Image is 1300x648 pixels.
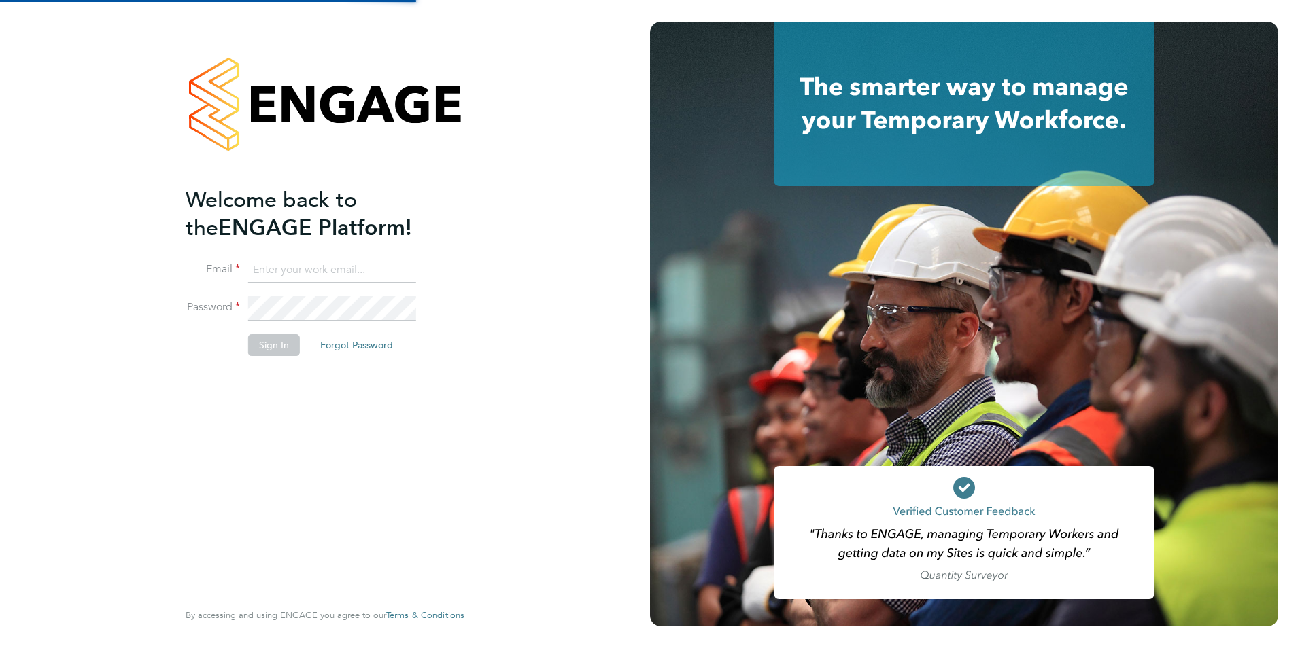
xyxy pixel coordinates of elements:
h2: ENGAGE Platform! [186,186,451,242]
button: Sign In [248,334,300,356]
label: Email [186,262,240,276]
span: By accessing and using ENGAGE you agree to our [186,609,464,621]
span: Welcome back to the [186,187,357,241]
button: Forgot Password [309,334,404,356]
label: Password [186,300,240,314]
a: Terms & Conditions [386,610,464,621]
input: Enter your work email... [248,258,416,283]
